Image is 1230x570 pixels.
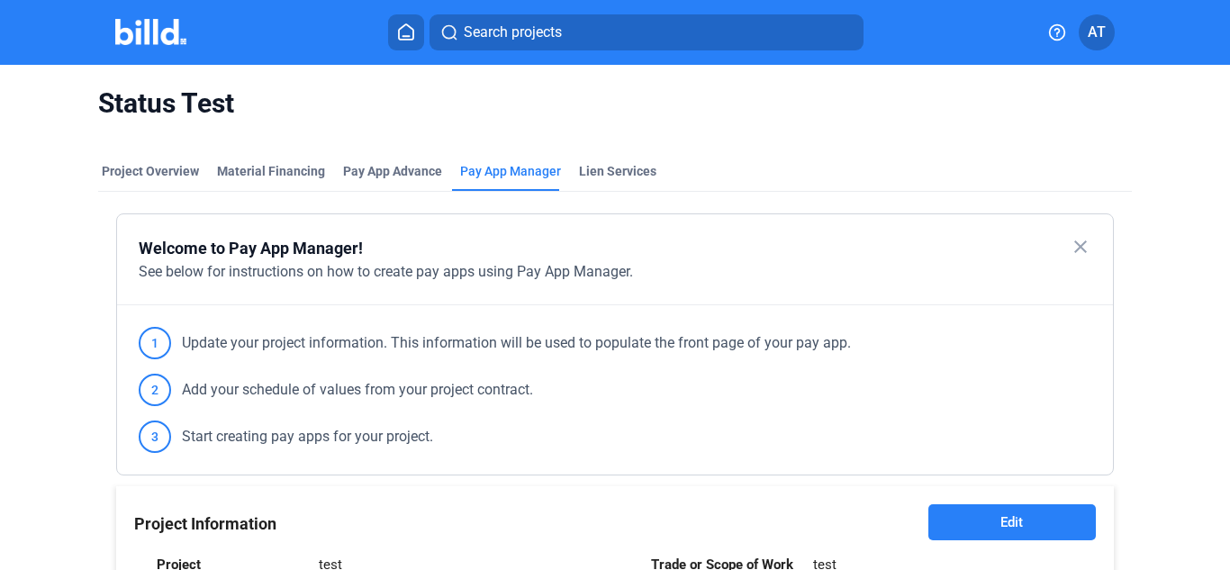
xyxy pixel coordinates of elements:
div: Welcome to Pay App Manager! [139,236,1090,261]
span: AT [1088,22,1106,43]
button: Edit [928,504,1096,540]
img: Billd Company Logo [115,19,186,45]
span: 3 [139,421,171,453]
div: Pay App Advance [343,162,442,180]
button: AT [1079,14,1115,50]
span: 2 [139,374,171,406]
span: 1 [139,327,171,359]
span: Edit [1000,513,1023,531]
div: Add your schedule of values from your project contract. [139,374,533,406]
div: Update your project information. This information will be used to populate the front page of your... [139,327,851,359]
div: See below for instructions on how to create pay apps using Pay App Manager. [139,261,1090,283]
span: Project Information [134,514,276,533]
div: Start creating pay apps for your project. [139,421,433,453]
button: Search projects [430,14,864,50]
div: Lien Services [579,162,656,180]
mat-icon: close [1070,236,1091,258]
span: Pay App Manager [460,162,561,180]
span: Status Test [98,86,1131,121]
span: Search projects [464,22,562,43]
div: Material Financing [217,162,325,180]
div: Project Overview [102,162,199,180]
